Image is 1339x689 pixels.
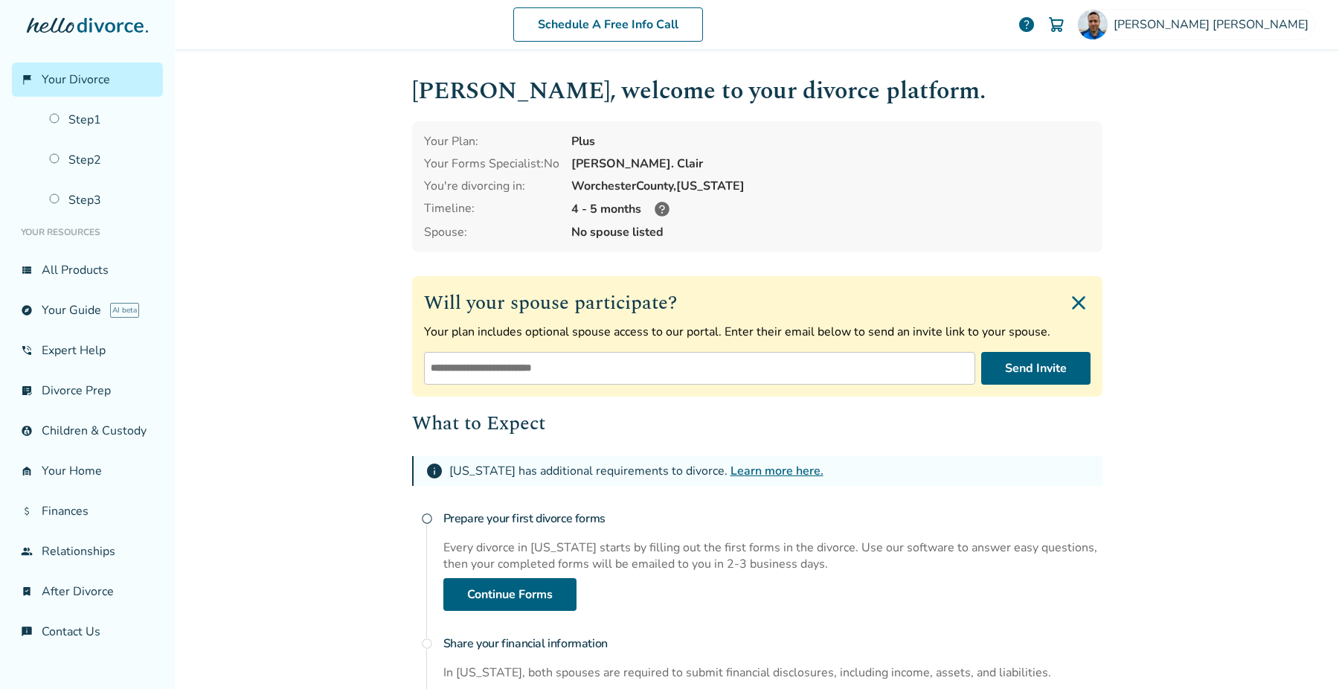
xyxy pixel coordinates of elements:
[12,615,163,649] a: chat_infoContact Us
[110,303,139,318] span: AI beta
[12,574,163,609] a: bookmark_checkAfter Divorce
[424,200,559,218] div: Timeline:
[21,344,33,356] span: phone_in_talk
[571,200,1091,218] div: 4 - 5 months
[40,103,163,137] a: Step1
[12,293,163,327] a: exploreYour GuideAI beta
[421,513,433,525] span: radio_button_unchecked
[424,156,559,172] div: Your Forms Specialist: No
[21,465,33,477] span: garage_home
[571,133,1091,150] div: Plus
[1078,10,1108,39] img: Keith Harrington
[12,333,163,368] a: phone_in_talkExpert Help
[513,7,703,42] a: Schedule A Free Info Call
[424,224,559,240] span: Spouse:
[21,264,33,276] span: view_list
[412,73,1102,109] h1: [PERSON_NAME] , welcome to your divorce platform.
[21,304,33,316] span: explore
[449,463,823,479] div: [US_STATE] has additional requirements to divorce.
[12,374,163,408] a: list_alt_checkDivorce Prep
[424,324,1091,340] p: Your plan includes optional spouse access to our portal. Enter their email below to send an invit...
[443,664,1102,681] div: In [US_STATE], both spouses are required to submit financial disclosures, including income, asset...
[571,224,1091,240] span: No spouse listed
[981,352,1091,385] button: Send Invite
[412,408,1102,438] h2: What to Expect
[426,462,443,480] span: info
[12,253,163,287] a: view_listAll Products
[443,504,1102,533] h4: Prepare your first divorce forms
[443,578,577,611] a: Continue Forms
[443,539,1102,572] div: Every divorce in [US_STATE] starts by filling out the first forms in the divorce. Use our softwar...
[1067,291,1091,315] img: Close invite form
[443,629,1102,658] h4: Share your financial information
[12,454,163,488] a: garage_homeYour Home
[12,63,163,97] a: flag_2Your Divorce
[21,425,33,437] span: account_child
[571,178,1091,194] div: Worchester County, [US_STATE]
[571,156,1091,172] div: [PERSON_NAME]. Clair
[40,183,163,217] a: Step3
[40,143,163,177] a: Step2
[21,545,33,557] span: group
[730,463,823,479] a: Learn more here.
[21,626,33,638] span: chat_info
[1265,618,1339,689] iframe: Chat Widget
[21,74,33,86] span: flag_2
[12,494,163,528] a: attach_moneyFinances
[12,414,163,448] a: account_childChildren & Custody
[42,71,110,88] span: Your Divorce
[12,217,163,247] li: Your Resources
[421,638,433,650] span: radio_button_unchecked
[12,534,163,568] a: groupRelationships
[424,133,559,150] div: Your Plan:
[21,586,33,597] span: bookmark_check
[1018,16,1035,33] a: help
[21,385,33,397] span: list_alt_check
[424,178,559,194] div: You're divorcing in:
[1047,16,1065,33] img: Cart
[424,288,1091,318] h2: Will your spouse participate?
[1114,16,1314,33] span: [PERSON_NAME] [PERSON_NAME]
[21,505,33,517] span: attach_money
